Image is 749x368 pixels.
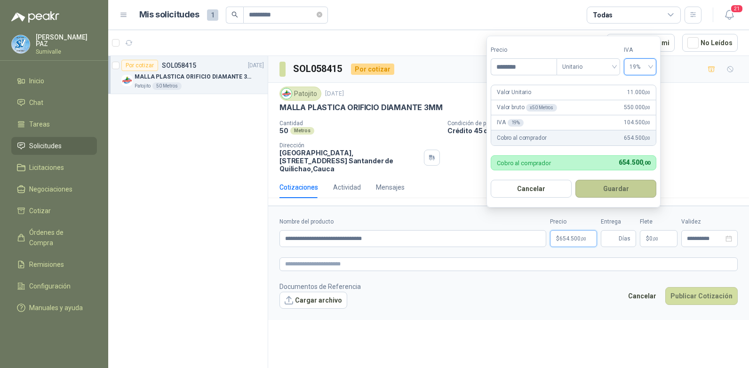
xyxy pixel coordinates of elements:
[11,180,97,198] a: Negociaciones
[11,277,97,295] a: Configuración
[645,136,650,141] span: ,00
[279,149,420,173] p: [GEOGRAPHIC_DATA], [STREET_ADDRESS] Santander de Quilichao , Cauca
[279,103,443,112] p: MALLA PLASTICA ORIFICIO DIAMANTE 3MM
[29,76,44,86] span: Inicio
[135,72,252,81] p: MALLA PLASTICA ORIFICIO DIAMANTE 3MM
[248,61,264,70] p: [DATE]
[162,62,196,69] p: SOL058415
[646,236,649,241] span: $
[581,236,586,241] span: ,00
[12,35,30,53] img: Company Logo
[491,46,557,55] label: Precio
[11,299,97,317] a: Manuales y ayuda
[325,89,344,98] p: [DATE]
[36,34,97,47] p: [PERSON_NAME] PAZ
[29,162,64,173] span: Licitaciones
[730,4,743,13] span: 21
[601,217,636,226] label: Entrega
[279,120,440,127] p: Cantidad
[293,62,343,76] h3: SOL058415
[447,120,745,127] p: Condición de pago
[550,217,597,226] label: Precio
[279,281,361,292] p: Documentos de Referencia
[653,236,658,241] span: ,00
[619,159,650,166] span: 654.500
[279,217,546,226] label: Nombre del producto
[497,160,551,166] p: Cobro al comprador
[619,231,630,247] span: Días
[152,82,182,90] div: 50 Metros
[29,184,72,194] span: Negociaciones
[207,9,218,21] span: 1
[121,75,133,86] img: Company Logo
[640,230,677,247] p: $ 0,00
[623,287,661,305] button: Cancelar
[333,182,361,192] div: Actividad
[11,72,97,90] a: Inicio
[640,217,677,226] label: Flete
[279,127,288,135] p: 50
[627,88,650,97] span: 11.000
[593,10,613,20] div: Todas
[551,35,599,50] div: 1 - 1 de 1
[649,236,658,241] span: 0
[279,142,420,149] p: Dirección
[11,224,97,252] a: Órdenes de Compra
[29,259,64,270] span: Remisiones
[290,127,314,135] div: Metros
[624,134,650,143] span: 654.500
[645,120,650,125] span: ,00
[351,64,394,75] div: Por cotizar
[135,82,151,90] p: Patojito
[108,56,268,94] a: Por cotizarSOL058415[DATE] Company LogoMALLA PLASTICA ORIFICIO DIAMANTE 3MMPatojito50 Metros
[317,12,322,17] span: close-circle
[624,118,650,127] span: 104.500
[11,202,97,220] a: Cotizar
[11,159,97,176] a: Licitaciones
[139,8,199,22] h1: Mis solicitudes
[526,104,557,112] div: x 50 Metros
[645,90,650,95] span: ,00
[682,34,738,52] button: No Leídos
[508,119,524,127] div: 19 %
[11,115,97,133] a: Tareas
[497,134,546,143] p: Cobro al comprador
[575,180,656,198] button: Guardar
[279,87,321,101] div: Patojito
[11,94,97,112] a: Chat
[497,103,557,112] p: Valor bruto
[624,46,656,55] label: IVA
[36,49,97,55] p: Sumivalle
[317,10,322,19] span: close-circle
[29,206,51,216] span: Cotizar
[376,182,405,192] div: Mensajes
[11,137,97,155] a: Solicitudes
[447,127,745,135] p: Crédito 45 días
[29,97,43,108] span: Chat
[11,11,59,23] img: Logo peakr
[11,256,97,273] a: Remisiones
[550,230,597,247] p: $654.500,00
[606,34,675,52] button: Asignado a mi
[231,11,238,18] span: search
[562,60,614,74] span: Unitario
[29,141,62,151] span: Solicitudes
[29,227,88,248] span: Órdenes de Compra
[559,236,586,241] span: 654.500
[681,217,738,226] label: Validez
[645,105,650,110] span: ,00
[497,118,524,127] p: IVA
[29,119,50,129] span: Tareas
[665,287,738,305] button: Publicar Cotización
[121,60,158,71] div: Por cotizar
[629,60,651,74] span: 19%
[279,292,347,309] button: Cargar archivo
[721,7,738,24] button: 21
[624,103,650,112] span: 550.000
[643,160,650,166] span: ,00
[279,182,318,192] div: Cotizaciones
[29,281,71,291] span: Configuración
[281,88,292,99] img: Company Logo
[491,180,572,198] button: Cancelar
[29,303,83,313] span: Manuales y ayuda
